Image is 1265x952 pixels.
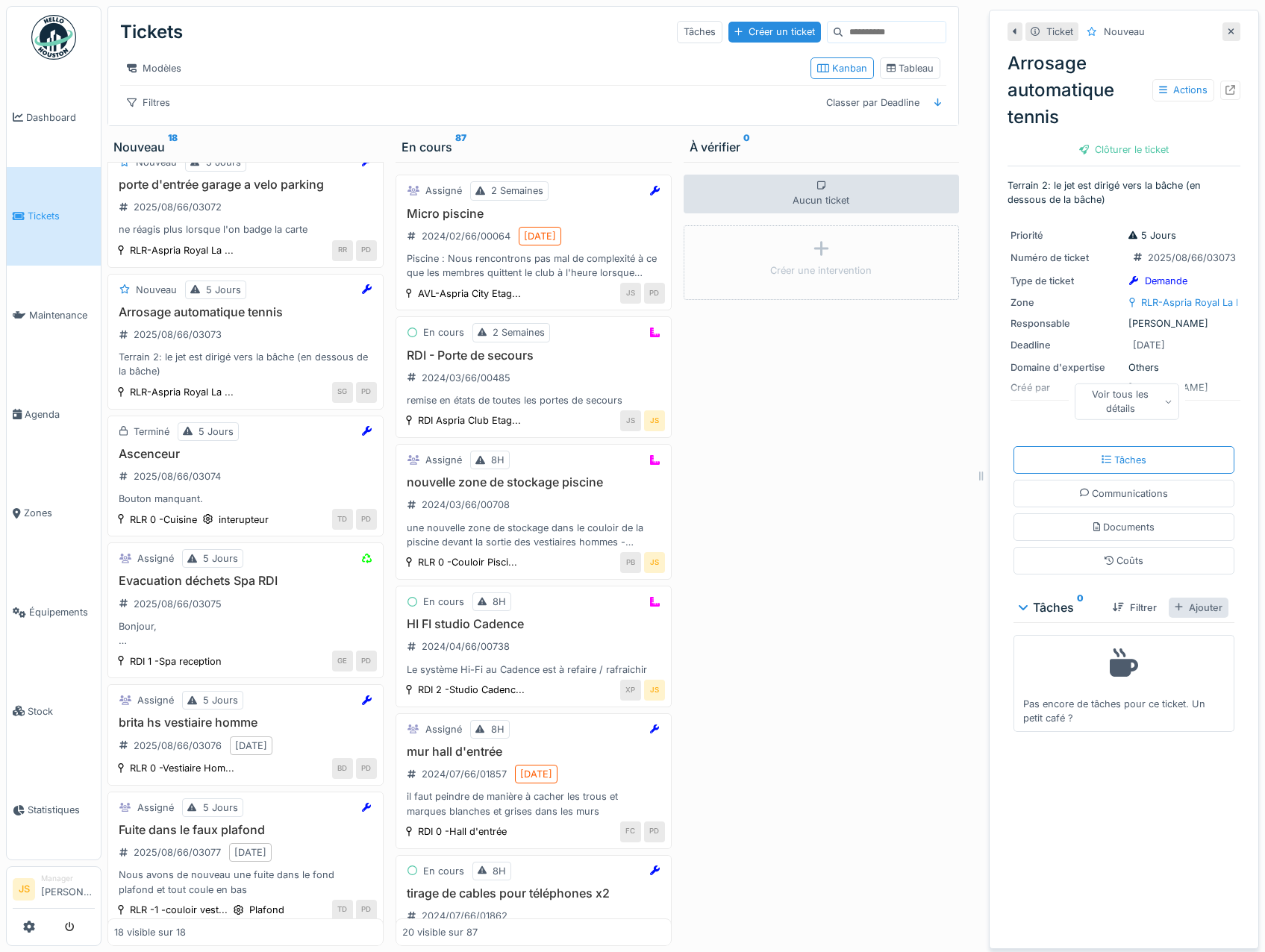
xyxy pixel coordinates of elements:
h3: brita hs vestiaire homme [114,715,377,730]
div: remise en états de toutes les portes de secours [402,393,665,407]
div: Modèles [120,57,188,79]
div: 2025/08/66/03073 [1148,251,1236,265]
a: Dashboard [7,68,101,167]
div: Voir tous les détails [1075,383,1179,419]
div: JS [644,410,665,431]
a: JS Manager[PERSON_NAME] [13,873,95,909]
div: [PERSON_NAME] [1011,316,1237,331]
sup: 0 [1077,598,1084,616]
div: Classer par Deadline [819,92,926,113]
div: une nouvelle zone de stockage dans le couloir de la piscine devant la sortie des vestiaires homme... [402,521,665,549]
div: Assigné [425,453,462,467]
a: Tickets [7,167,101,266]
div: 5 Jours [203,551,238,566]
div: En cours [423,325,464,339]
div: Assigné [137,693,174,707]
div: En cours [402,138,666,156]
div: GE [332,651,353,671]
div: RDI 0 -Hall d'entrée [418,824,507,839]
sup: 87 [455,138,466,156]
span: Maintenance [29,308,95,322]
div: PD [356,382,377,403]
div: Aucun ticket [684,175,960,213]
div: RLR 0 -Couloir Pisci... [418,555,517,569]
div: En cours [423,864,464,878]
div: Bonjour, Nous avons regroupé des déchets au spa à RDI, cabine de droite, à droite en entrant. Il ... [114,619,377,648]
div: Créer une intervention [770,263,872,278]
div: Terrain 2: le jet est dirigé vers la bâche (en dessous de la bâche) [114,350,377,378]
div: 2025/08/66/03074 [134,469,221,483]
div: JS [644,680,665,701]
h3: Fuite dans le faux plafond [114,823,377,837]
span: Tickets [28,209,95,223]
div: 8H [493,864,506,878]
sup: 18 [168,138,178,156]
div: RDI Aspria Club Etag... [418,413,521,428]
div: 2024/07/66/01857 [422,767,507,781]
div: JS [644,552,665,573]
a: Équipements [7,563,101,662]
div: Assigné [137,801,174,815]
div: 2024/03/66/00485 [422,371,510,385]
sup: 0 [743,138,750,156]
div: 5 Jours [199,425,234,439]
div: Nouveau [113,138,378,156]
div: ne réagis plus lorsque l'on badge la carte [114,222,377,237]
div: En cours [423,595,464,609]
a: Statistiques [7,761,101,860]
div: [DATE] [524,229,556,243]
span: Zones [24,506,95,520]
div: Plafond [249,903,284,917]
div: Ticket [1046,25,1073,39]
div: Créer un ticket [728,22,821,42]
div: RLR-Aspria Royal La ... [130,385,234,399]
div: À vérifier [690,138,954,156]
div: 5 Jours [203,693,238,707]
div: 8H [491,453,505,467]
div: Type de ticket [1011,274,1122,288]
span: Équipements [29,605,95,619]
h3: Evacuation déchets Spa RDI [114,574,377,588]
div: Numéro de ticket [1011,251,1122,265]
h3: mur hall d'entrée [402,745,665,759]
div: 5 Jours [206,283,241,297]
div: Nouveau [1104,25,1145,39]
div: 2024/04/66/00738 [422,639,510,654]
div: Tableau [887,61,934,75]
div: interupteur [219,513,269,527]
h3: HI FI studio Cadence [402,617,665,631]
div: 2025/08/66/03077 [134,845,221,859]
div: Coûts [1105,554,1144,568]
div: Assigné [425,184,462,198]
div: [DATE] [234,845,266,859]
div: 2025/08/66/03076 [134,739,222,753]
div: Clôturer le ticket [1073,140,1175,160]
div: TD [332,509,353,530]
div: RLR -1 -couloir vest... [130,903,228,917]
div: Tâches [1102,453,1146,467]
div: Priorité [1011,228,1122,242]
a: Agenda [7,365,101,464]
div: Others [1011,360,1237,375]
div: Tâches [1019,598,1101,616]
h3: Ascenceur [114,447,377,461]
div: Kanban [817,61,867,75]
div: RLR 0 -Cuisine [130,513,197,527]
div: JS [620,410,641,431]
div: PD [356,240,377,261]
h3: porte d'entrée garage a velo parking [114,178,377,192]
div: Deadline [1011,338,1122,352]
div: 2024/07/66/01862 [422,909,507,923]
div: RDI 2 -Studio Cadenc... [418,683,525,697]
div: PD [644,283,665,304]
div: [DATE] [520,767,552,781]
div: Pas encore de tâches pour ce ticket. Un petit café ? [1023,642,1225,725]
div: 5 Jours [206,155,241,169]
span: Agenda [25,407,95,422]
div: PD [356,509,377,530]
div: 20 visible sur 87 [402,925,478,939]
div: Manager [41,873,95,884]
h3: Micro piscine [402,207,665,221]
div: 8H [491,722,505,736]
div: 2 Semaines [491,184,543,198]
